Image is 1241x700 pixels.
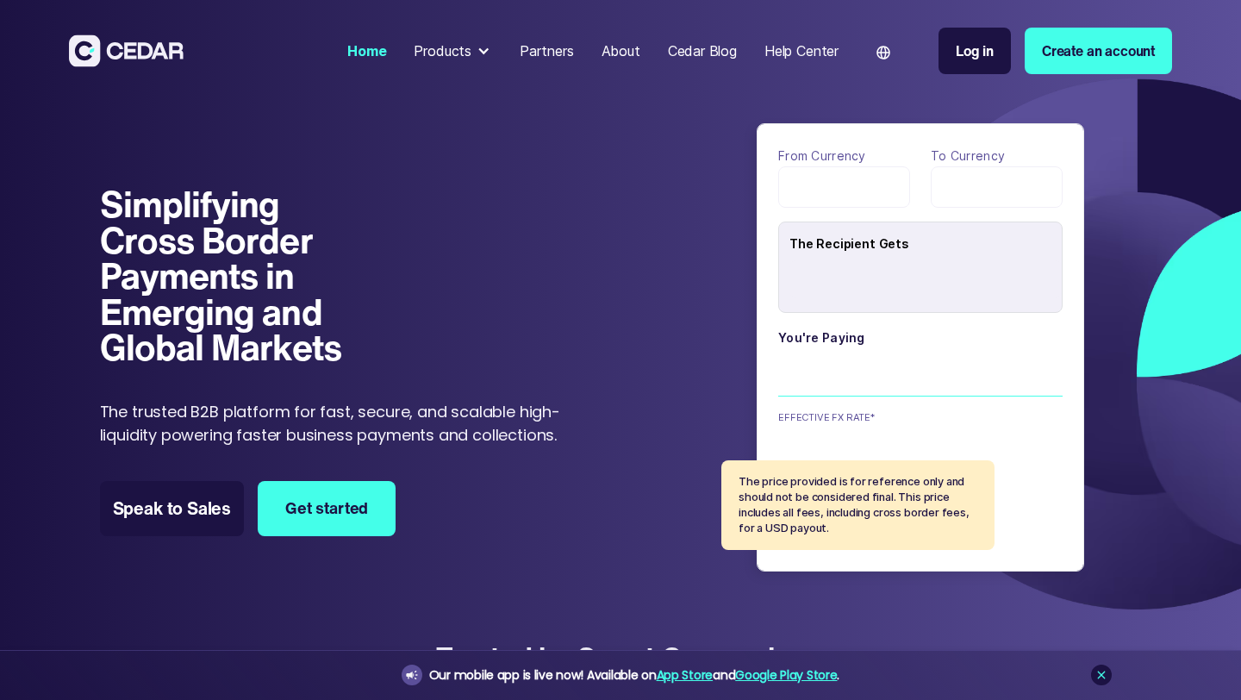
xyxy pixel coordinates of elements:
form: payField [778,145,1063,498]
img: announcement [405,668,419,682]
a: Log in [939,28,1011,74]
a: Home [340,32,393,70]
div: Log in [956,41,994,61]
a: Partners [513,32,581,70]
a: Help Center [758,32,845,70]
div: EFFECTIVE FX RATE* [778,410,878,424]
div: Home [347,41,386,61]
a: Speak to Sales [100,481,245,536]
div: Partners [520,41,574,61]
p: The trusted B2B platform for fast, secure, and scalable high-liquidity powering faster business p... [100,400,570,447]
label: To currency [931,145,1063,166]
a: Cedar Blog [661,32,744,70]
a: Google Play Store [735,666,837,684]
p: The price provided is for reference only and should not be considered final. This price includes ... [739,474,977,536]
label: You're paying [778,327,1063,348]
div: About [602,41,640,61]
div: Help Center [764,41,839,61]
a: Create an account [1025,28,1172,74]
a: Get started [258,481,396,536]
div: Products [407,34,499,68]
div: Cedar Blog [668,41,737,61]
div: Our mobile app is live now! Available on and . [429,665,839,686]
div: Products [414,41,471,61]
h1: Simplifying Cross Border Payments in Emerging and Global Markets [100,186,382,366]
a: About [595,32,647,70]
label: From currency [778,145,910,166]
div: The Recipient Gets [789,228,1062,260]
a: App Store [657,666,713,684]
